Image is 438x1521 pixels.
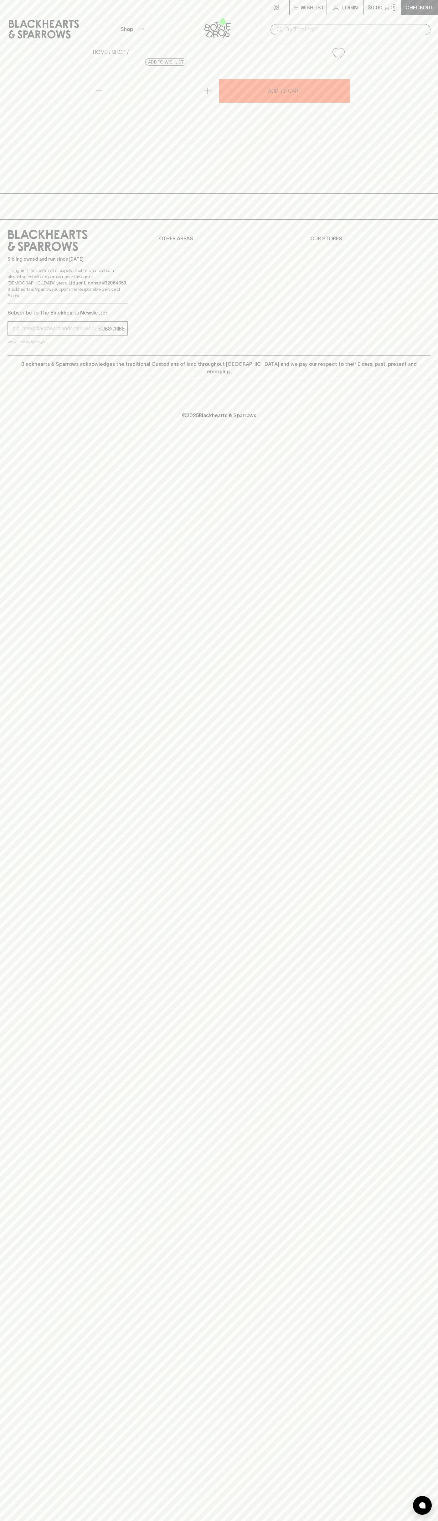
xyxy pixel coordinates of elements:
p: Blackhearts & Sparrows acknowledges the traditional Custodians of land throughout [GEOGRAPHIC_DAT... [12,360,426,375]
p: Subscribe to The Blackhearts Newsletter [8,309,128,316]
input: e.g. jane@blackheartsandsparrows.com.au [13,324,96,334]
button: SUBSCRIBE [96,322,127,335]
img: bubble-icon [419,1502,425,1508]
p: $0.00 [368,4,383,11]
p: OUR STORES [310,235,430,242]
p: SUBSCRIBE [99,325,125,332]
p: 0 [393,6,395,9]
a: HOME [93,49,107,55]
button: Shop [88,15,175,43]
p: We will never spam you [8,339,128,345]
button: ADD TO CART [219,79,350,103]
p: Wishlist [301,4,324,11]
p: ADD TO CART [268,87,301,95]
p: OTHER AREAS [159,235,279,242]
p: Checkout [405,4,434,11]
p: Shop [121,25,133,33]
strong: Liquor License #32064953 [69,280,126,285]
p: Sibling owned and run since [DATE] [8,256,128,262]
input: Try "Pinot noir" [286,24,425,34]
p: It is against the law to sell or supply alcohol to, or to obtain alcohol on behalf of a person un... [8,267,128,299]
img: 39067.png [88,64,350,193]
button: Add to wishlist [145,58,186,66]
button: Add to wishlist [330,46,347,62]
p: Login [342,4,358,11]
a: SHOP [112,49,126,55]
